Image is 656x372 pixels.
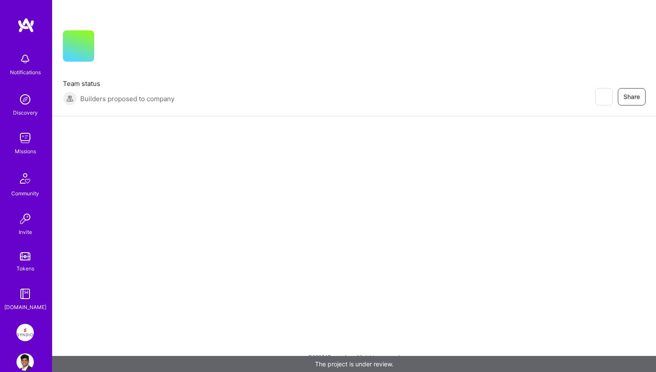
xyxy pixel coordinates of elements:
img: logo [17,17,35,33]
a: Syndio: Transformation Engine Modernization [14,324,36,341]
img: Builders proposed to company [63,92,77,105]
div: The project is under review. [52,356,656,372]
a: User Avatar [14,353,36,371]
i: icon CompanyGray [105,44,112,51]
img: bell [16,50,34,68]
img: Syndio: Transformation Engine Modernization [16,324,34,341]
span: Builders proposed to company [80,94,174,103]
img: Invite [16,210,34,227]
div: Discovery [13,108,38,117]
div: [DOMAIN_NAME] [4,303,46,312]
img: Community [15,168,36,189]
div: Invite [19,227,32,237]
div: Missions [15,147,36,156]
button: Share [618,88,646,105]
img: guide book [16,285,34,303]
img: teamwork [16,129,34,147]
span: Share [623,92,640,101]
img: tokens [20,252,30,260]
div: Tokens [16,264,34,273]
div: Notifications [10,68,41,77]
div: Community [11,189,39,198]
i: icon EyeClosed [600,93,607,100]
img: User Avatar [16,353,34,371]
img: discovery [16,91,34,108]
span: Team status [63,79,174,88]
